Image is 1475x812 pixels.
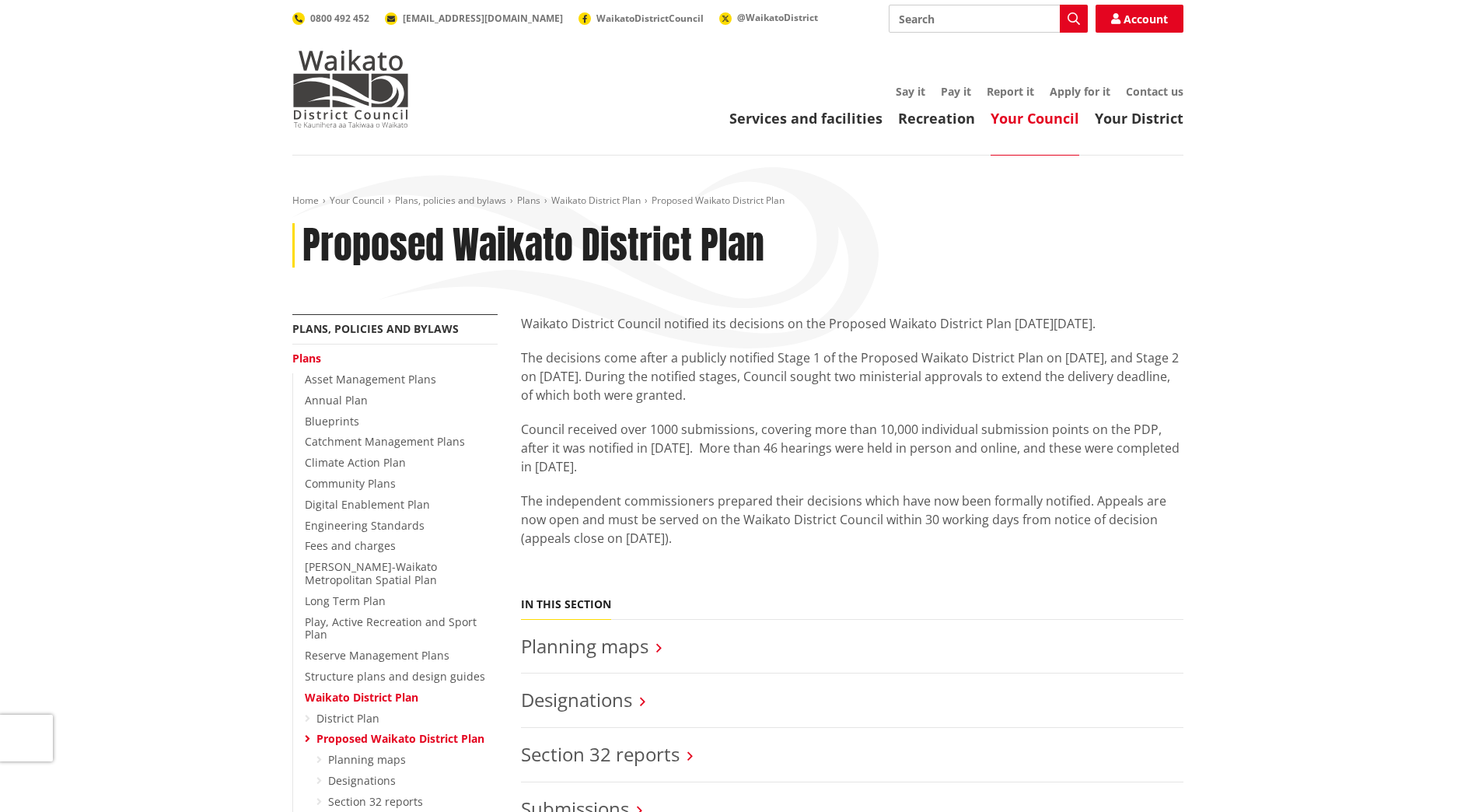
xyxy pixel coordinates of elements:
a: Play, Active Recreation and Sport Plan [305,614,477,642]
p: Waikato District Council notified its decisions on the Proposed Waikato District Plan [DATE][DATE]. [521,314,1183,333]
a: Account [1096,5,1183,33]
a: Plans [292,351,321,366]
a: Plans [517,194,540,207]
a: Catchment Management Plans [305,434,465,449]
a: Home [292,194,319,207]
img: Waikato District Council - Te Kaunihera aa Takiwaa o Waikato [292,50,409,128]
span: [EMAIL_ADDRESS][DOMAIN_NAME] [403,12,563,25]
h1: Proposed Waikato District Plan [302,223,764,268]
a: Fees and charges [305,538,396,553]
a: Waikato District Plan [551,194,641,207]
span: Proposed Waikato District Plan [652,194,785,207]
a: 0800 492 452 [292,12,369,25]
p: The decisions come after a publicly notified Stage 1 of the Proposed Waikato District Plan on [DA... [521,348,1183,404]
a: Designations [328,773,396,788]
a: Annual Plan [305,393,368,408]
span: @WaikatoDistrict [737,11,818,24]
a: Asset Management Plans [305,372,436,387]
a: Pay it [941,84,971,99]
a: Blueprints [305,414,359,429]
a: Say it [896,84,925,99]
a: Digital Enablement Plan [305,497,430,512]
a: [PERSON_NAME]-Waikato Metropolitan Spatial Plan [305,559,437,587]
a: Reserve Management Plans [305,648,449,663]
a: [EMAIL_ADDRESS][DOMAIN_NAME] [385,12,563,25]
a: District Plan [316,711,379,726]
a: Climate Action Plan [305,455,406,470]
a: @WaikatoDistrict [719,11,818,24]
a: Designations [521,687,632,712]
a: Report it [987,84,1034,99]
p: Council received over 1000 submissions, covering more than 10,000 individual submission points on... [521,420,1183,476]
a: Community Plans [305,476,396,491]
a: Your Council [330,194,384,207]
a: Plans, policies and bylaws [395,194,506,207]
a: WaikatoDistrictCouncil [578,12,704,25]
a: Long Term Plan [305,593,386,608]
span: WaikatoDistrictCouncil [596,12,704,25]
a: Plans, policies and bylaws [292,321,459,336]
a: Engineering Standards [305,518,425,533]
a: Section 32 reports [328,794,423,809]
nav: breadcrumb [292,194,1183,208]
a: Your District [1095,109,1183,128]
span: 0800 492 452 [310,12,369,25]
a: Contact us [1126,84,1183,99]
a: Recreation [898,109,975,128]
input: Search input [889,5,1088,33]
a: Section 32 reports [521,741,680,767]
a: Waikato District Plan [305,690,418,705]
a: Planning maps [328,752,406,767]
a: Planning maps [521,633,648,659]
a: Apply for it [1050,84,1110,99]
h5: In this section [521,598,611,611]
a: Structure plans and design guides [305,669,485,684]
a: Services and facilities [729,109,883,128]
a: Proposed Waikato District Plan [316,731,484,746]
a: Your Council [991,109,1079,128]
p: The independent commissioners prepared their decisions which have now been formally notified. App... [521,492,1183,548]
